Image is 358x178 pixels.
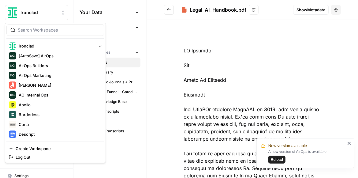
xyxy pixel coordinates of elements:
span: Descript [19,131,99,137]
span: Ironcladinc Journals + Products [89,79,138,85]
div: Legal_AI_Handbook.pdf [190,6,246,13]
span: [AutoSave] AirOps [19,53,99,59]
img: Borderless Logo [9,111,16,118]
a: Create Workspace [6,144,104,153]
span: Ironclad [21,9,58,16]
span: Show Metadata [296,7,325,13]
input: Search Workspaces [18,27,100,33]
span: Log Out [16,154,99,160]
img: Ironclad Logo [7,7,18,18]
span: Carta [19,121,99,127]
a: Image Library [80,67,140,77]
span: AO Internal Ops [19,92,99,98]
span: AirOps Builders [19,62,99,69]
span: Webinar Transcripts [89,128,138,134]
a: Sitemap [80,116,140,126]
span: Reload [271,157,283,162]
a: Ironclad [80,32,140,42]
span: Sitemap [89,119,138,124]
span: Ironclad [89,35,138,40]
span: Ironclad [19,43,94,49]
button: ShowMetadata [293,5,329,15]
img: Apollo Logo [9,101,16,108]
a: Mid Level Funnel - Gated Assets + Webinars [80,87,140,97]
span: AirOps Marketing [19,72,99,78]
span: Borderless [19,112,99,118]
button: Go back [164,5,174,15]
span: Apollo [19,102,99,108]
button: Reload [268,156,285,164]
span: New Knowledge Base [89,99,138,104]
a: Ironcladinc Journals + Products [80,77,140,87]
img: AirOps Builders Logo [9,62,16,69]
img: AirOps Marketing Logo [9,72,16,79]
span: New version available [268,143,307,149]
a: New Knowledge Base [80,97,140,107]
img: Angi Logo [9,81,16,89]
img: AO Internal Ops Logo [9,91,16,99]
a: Webinar Transcripts [80,126,140,136]
img: Descript Logo [9,131,16,138]
img: Ironclad Logo [9,42,16,50]
a: IC Reports [80,58,140,67]
span: Create Workspace [16,146,99,152]
span: Image Library [89,70,138,75]
img: Carta Logo [9,121,16,128]
div: A new version of AirOps is available. [268,149,345,164]
span: Your Data [80,9,133,16]
button: Workspace: Ironclad [5,5,68,20]
span: Sales Transcripts [89,109,138,114]
button: close [347,141,352,146]
span: IC Reports [89,60,138,65]
a: Sales Transcripts [80,107,140,116]
span: Mid Level Funnel - Gated Assets + Webinars [89,89,138,95]
div: Workspace: Ironclad [5,23,106,163]
span: [PERSON_NAME] [19,82,99,88]
a: Log Out [6,153,104,161]
img: [AutoSave] AirOps Logo [9,52,16,59]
